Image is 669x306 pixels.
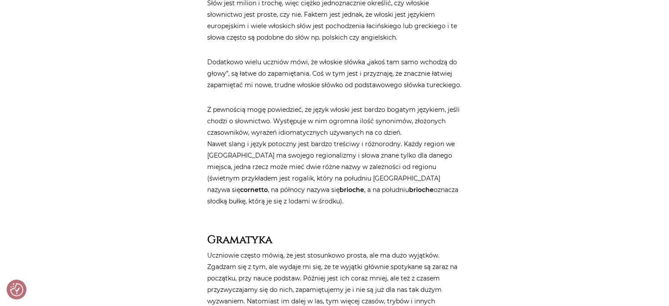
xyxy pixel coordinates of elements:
[340,186,364,194] strong: brioche
[10,283,23,296] button: Preferencje co do zgód
[207,232,272,247] strong: Gramatyka
[409,186,434,194] strong: brioche
[207,56,462,91] p: Dodatkowo wielu uczniów mówi, że włoskie słówka „jakoś tam samo wchodzą do głowy”, są łatwe do za...
[240,186,268,194] strong: cornetto
[10,283,23,296] img: Revisit consent button
[207,104,462,207] p: Z pewnością mogę powiedzieć, że język włoski jest bardzo bogatym językiem, jeśli chodzi o słownic...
